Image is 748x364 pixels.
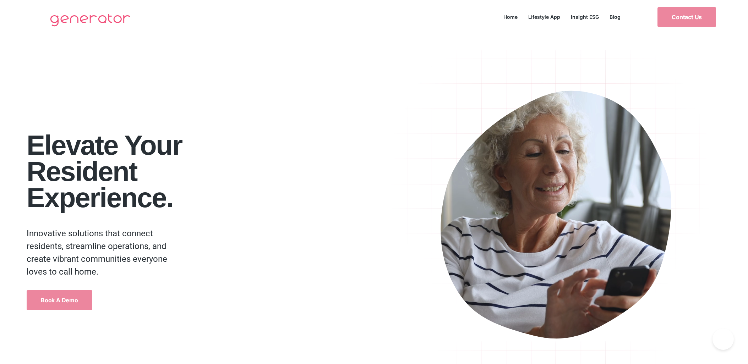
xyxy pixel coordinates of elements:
[27,290,92,310] a: Book a Demo
[27,227,176,278] p: Innovative solutions that connect residents, streamline operations, and create vibrant communitie...
[566,12,604,22] a: Insight ESG
[27,132,383,211] h1: Elevate your Resident Experience.
[498,12,523,22] a: Home
[657,7,716,27] a: Contact Us
[498,12,626,22] nav: Menu
[604,12,626,22] a: Blog
[523,12,566,22] a: Lifestyle App
[672,14,702,20] span: Contact Us
[41,297,78,303] span: Book a Demo
[712,329,734,350] iframe: Toggle Customer Support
